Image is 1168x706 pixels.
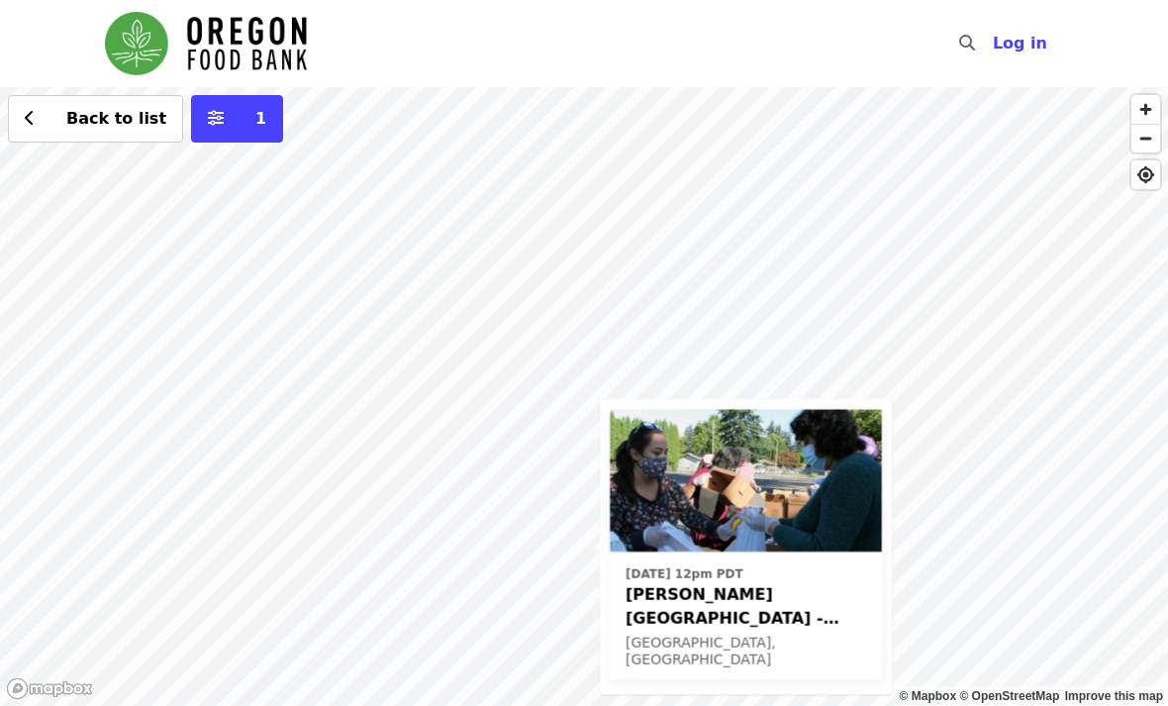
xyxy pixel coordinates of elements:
img: Sitton Elementary - Free Food Market (16+) organized by Oregon Food Bank [610,409,882,552]
span: [PERSON_NAME][GEOGRAPHIC_DATA] - Free Food Market (16+) [626,582,866,630]
i: search icon [959,34,975,52]
i: chevron-left icon [25,109,35,128]
span: Back to list [66,109,166,128]
input: Search [987,20,1003,67]
button: Log in [977,24,1063,63]
img: Oregon Food Bank - Home [105,12,307,75]
button: Zoom Out [1131,124,1160,152]
a: Map feedback [1065,689,1163,703]
a: Mapbox [900,689,957,703]
button: More filters (1 selected) [191,95,283,143]
button: Find My Location [1131,160,1160,189]
a: Mapbox logo [6,677,93,700]
i: sliders-h icon [208,109,224,128]
a: OpenStreetMap [959,689,1059,703]
span: 1 [255,109,266,128]
time: [DATE] 12pm PDT [626,564,743,582]
button: Back to list [8,95,183,143]
span: Log in [993,34,1047,52]
div: [GEOGRAPHIC_DATA], [GEOGRAPHIC_DATA] [626,634,866,667]
a: See details for "Sitton Elementary - Free Food Market (16+)" [610,409,882,679]
button: Zoom In [1131,95,1160,124]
